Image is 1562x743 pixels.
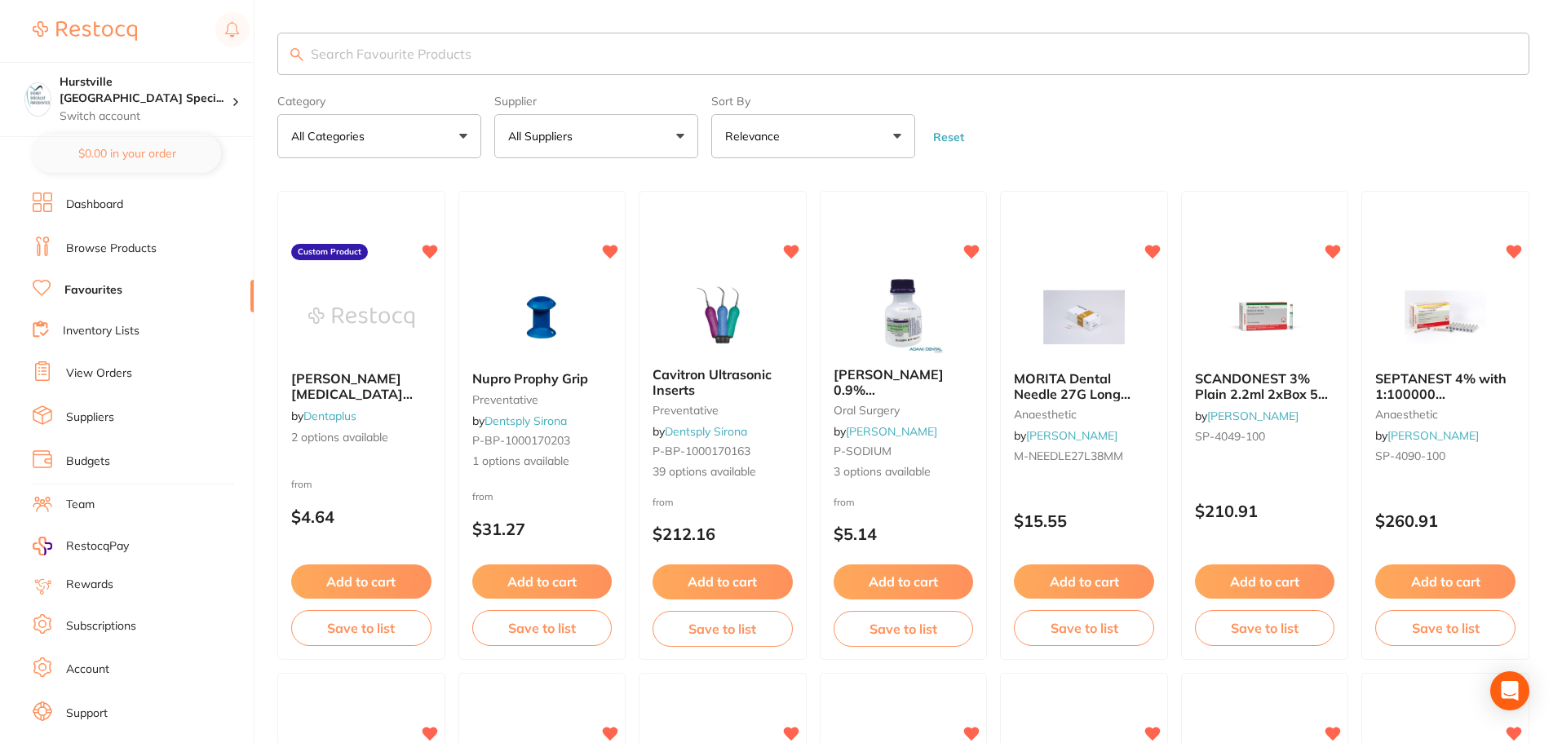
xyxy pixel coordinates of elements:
span: 3 options available [834,464,974,480]
img: RestocqPay [33,537,52,555]
button: $0.00 in your order [33,134,221,173]
span: from [653,496,674,508]
label: Category [277,95,481,108]
a: [PERSON_NAME] [1387,428,1479,443]
span: by [1375,428,1479,443]
p: All Categories [291,128,371,144]
a: Restocq Logo [33,12,137,50]
img: Cavitron Ultrasonic Inserts [670,272,776,354]
span: 1 options available [472,453,613,470]
a: Dentsply Sirona [485,414,567,428]
a: [PERSON_NAME] [1207,409,1299,423]
span: SEPTANEST 4% with 1:100000 [MEDICAL_DATA] 2.2ml 2xBox 50 GOLD [1375,370,1512,431]
button: Add to cart [1195,564,1335,599]
small: preventative [653,404,793,417]
span: by [472,414,567,428]
a: Rewards [66,577,113,593]
small: preventative [472,393,613,406]
button: Add to cart [1375,564,1516,599]
span: MORITA Dental Needle 27G Long 38mm Box of 100 [1014,370,1131,417]
img: SCANDONEST 3% Plain 2.2ml 2xBox 50 Light Green label [1212,276,1318,358]
p: $31.27 [472,520,613,538]
p: $210.91 [1195,502,1335,520]
span: from [834,496,855,508]
small: oral surgery [834,404,974,417]
span: SP-4090-100 [1375,449,1445,463]
p: $15.55 [1014,511,1154,530]
button: Save to list [834,611,974,647]
a: [PERSON_NAME] [1026,428,1117,443]
span: SP-4049-100 [1195,429,1265,444]
span: by [834,424,937,439]
a: Budgets [66,453,110,470]
p: $5.14 [834,524,974,543]
button: Add to cart [653,564,793,599]
a: Dentaplus [303,409,356,423]
button: Add to cart [1014,564,1154,599]
p: Switch account [60,108,232,125]
button: Add to cart [472,564,613,599]
a: View Orders [66,365,132,382]
span: 39 options available [653,464,793,480]
p: All Suppliers [508,128,579,144]
label: Sort By [711,95,915,108]
span: M-NEEDLE27L38MM [1014,449,1123,463]
b: Cavitron Ultrasonic Inserts [653,367,793,397]
b: SCANDONEST 3% Plain 2.2ml 2xBox 50 Light Green label [1195,371,1335,401]
span: by [291,409,356,423]
small: anaesthetic [1014,408,1154,421]
b: MORITA Dental Needle 27G Long 38mm Box of 100 [1014,371,1154,401]
span: by [1014,428,1117,443]
button: Save to list [653,611,793,647]
span: [PERSON_NAME] [MEDICAL_DATA] 0.9% SALINE FOR IRRIGATION [291,370,413,431]
small: anaesthetic [1375,408,1516,421]
button: Save to list [291,610,431,646]
button: Save to list [472,610,613,646]
a: [PERSON_NAME] [846,424,937,439]
a: Browse Products [66,241,157,257]
img: Baxter 0.9% Sodium Chloride Saline Bottles [850,272,956,354]
span: Nupro Prophy Grip [472,370,588,387]
img: SEPTANEST 4% with 1:100000 adrenalin 2.2ml 2xBox 50 GOLD [1392,276,1498,358]
p: $212.16 [653,524,793,543]
b: SEPTANEST 4% with 1:100000 adrenalin 2.2ml 2xBox 50 GOLD [1375,371,1516,401]
p: Relevance [725,128,786,144]
p: $260.91 [1375,511,1516,530]
a: Suppliers [66,409,114,426]
b: Nupro Prophy Grip [472,371,613,386]
p: $4.64 [291,507,431,526]
button: All Categories [277,114,481,158]
img: Hurstville Sydney Specialist Periodontics [25,83,51,108]
span: RestocqPay [66,538,129,555]
a: Account [66,661,109,678]
span: P-SODIUM [834,444,892,458]
span: by [653,424,747,439]
button: Relevance [711,114,915,158]
span: P-BP-1000170163 [653,444,750,458]
input: Search Favourite Products [277,33,1529,75]
button: Save to list [1375,610,1516,646]
span: from [291,478,312,490]
a: Dashboard [66,197,123,213]
label: Supplier [494,95,698,108]
span: P-BP-1000170203 [472,433,570,448]
b: BAXTER SODIUM CHLORIDE 0.9% SALINE FOR IRRIGATION [291,371,431,401]
button: Save to list [1014,610,1154,646]
a: Favourites [64,282,122,299]
a: Inventory Lists [63,323,139,339]
a: Team [66,497,95,513]
img: Nupro Prophy Grip [489,276,595,358]
img: MORITA Dental Needle 27G Long 38mm Box of 100 [1031,276,1137,358]
button: All Suppliers [494,114,698,158]
button: Add to cart [834,564,974,599]
div: Open Intercom Messenger [1490,671,1529,710]
button: Save to list [1195,610,1335,646]
span: from [472,490,493,502]
b: Baxter 0.9% Sodium Chloride Saline Bottles [834,367,974,397]
a: Dentsply Sirona [665,424,747,439]
span: Cavitron Ultrasonic Inserts [653,366,772,397]
button: Reset [928,130,969,144]
span: SCANDONEST 3% Plain 2.2ml 2xBox 50 Light Green label [1195,370,1328,417]
img: Restocq Logo [33,21,137,41]
button: Add to cart [291,564,431,599]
